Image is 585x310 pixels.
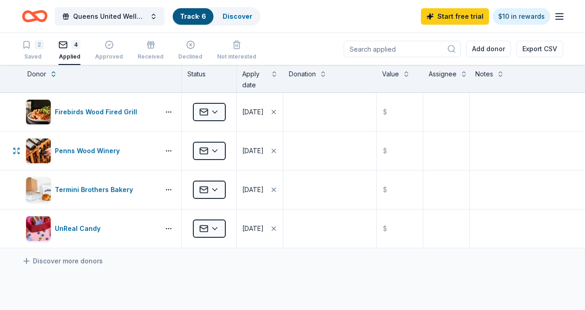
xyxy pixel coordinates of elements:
div: Notes [475,69,493,80]
button: [DATE] [237,132,283,170]
img: Image for Termini Brothers Bakery [26,177,51,202]
button: Image for UnReal CandyUnReal Candy [26,216,156,241]
a: Start free trial [421,8,489,25]
div: Applied [58,53,80,60]
button: Add donor [466,41,511,57]
img: Image for UnReal Candy [26,216,51,241]
div: Apply date [242,69,267,91]
img: Image for Firebirds Wood Fired Grill [26,100,51,124]
a: Discover [223,12,252,20]
input: Search applied [344,41,461,57]
button: Approved [95,37,123,65]
img: Image for Penns Wood Winery [26,139,51,163]
button: Image for Penns Wood WineryPenns Wood Winery [26,138,156,164]
button: 2Saved [22,37,44,65]
div: Received [138,53,164,60]
div: Approved [95,53,123,60]
button: Declined [178,37,202,65]
div: [DATE] [242,184,264,195]
div: 4 [71,40,80,49]
button: 4Applied [58,37,80,65]
button: [DATE] [237,209,283,248]
a: Discover more donors [22,256,103,267]
button: [DATE] [237,171,283,209]
div: Status [182,65,237,92]
a: Track· 6 [180,12,206,20]
div: [DATE] [242,145,264,156]
button: Image for Termini Brothers BakeryTermini Brothers Bakery [26,177,156,203]
a: Home [22,5,48,27]
div: Termini Brothers Bakery [55,184,137,195]
a: $10 in rewards [493,8,550,25]
span: Queens United Wellness Weekend 2025 [73,11,146,22]
div: UnReal Candy [55,223,104,234]
div: Penns Wood Winery [55,145,123,156]
div: 2 [35,40,44,49]
button: [DATE] [237,93,283,131]
div: Firebirds Wood Fired Grill [55,107,141,118]
div: Not interested [217,53,256,60]
button: Not interested [217,37,256,65]
button: Queens United Wellness Weekend 2025 [55,7,165,26]
div: Value [382,69,399,80]
div: Donation [289,69,316,80]
button: Received [138,37,164,65]
div: Declined [178,53,202,60]
button: Track· 6Discover [172,7,261,26]
div: Assignee [429,69,457,80]
div: Saved [22,53,44,60]
div: [DATE] [242,223,264,234]
button: Image for Firebirds Wood Fired GrillFirebirds Wood Fired Grill [26,99,156,125]
div: [DATE] [242,107,264,118]
button: Export CSV [516,41,563,57]
div: Donor [27,69,46,80]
